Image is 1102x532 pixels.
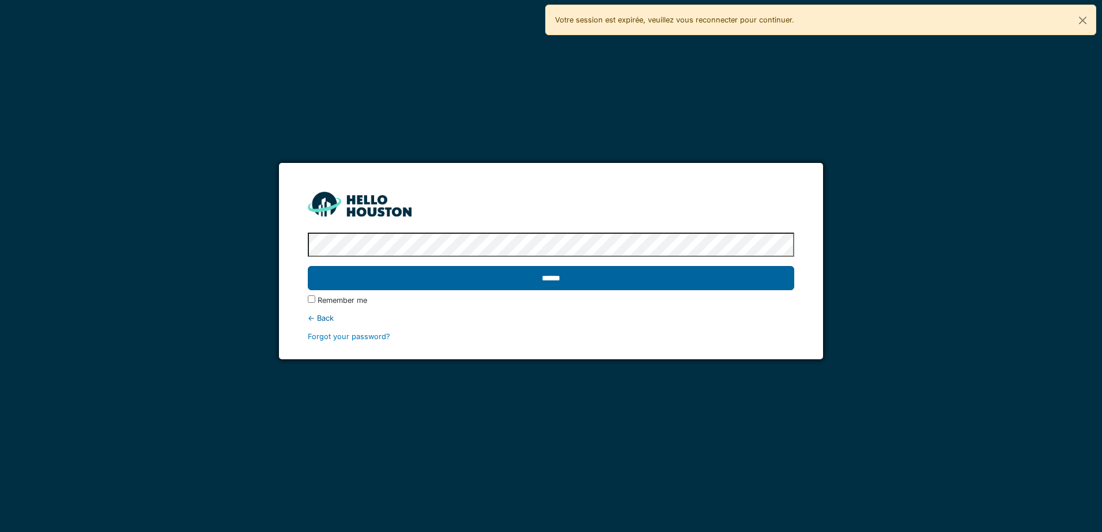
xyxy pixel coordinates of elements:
div: ← Back [308,313,794,324]
label: Remember me [318,295,367,306]
div: Votre session est expirée, veuillez vous reconnecter pour continuer. [545,5,1096,35]
button: Close [1070,5,1096,36]
img: HH_line-BYnF2_Hg.png [308,192,412,216]
a: Forgot your password? [308,332,390,341]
